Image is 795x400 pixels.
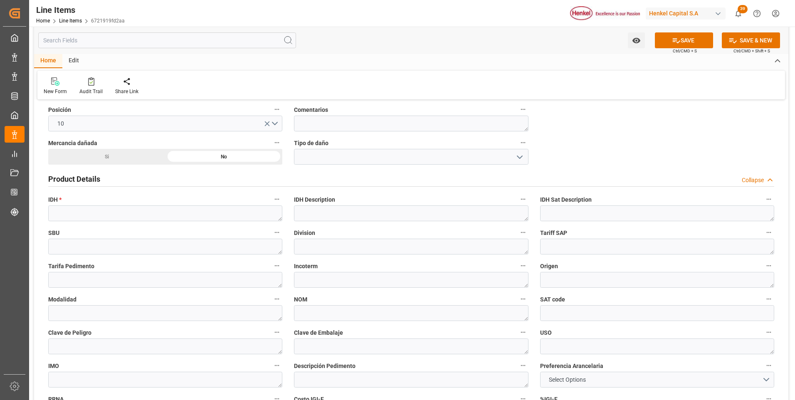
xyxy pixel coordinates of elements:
h2: Product Details [48,173,100,185]
div: Collapse [742,176,764,185]
button: Origen [763,260,774,271]
button: IDH Description [518,194,528,205]
button: Mercancia dañada [272,137,282,148]
div: Line Items [36,4,125,16]
span: Mercancia dañada [48,139,97,148]
button: Division [518,227,528,238]
span: Tariff SAP [540,229,567,237]
button: Modalidad [272,294,282,304]
button: Incoterm [518,260,528,271]
span: Ctrl/CMD + Shift + S [733,48,770,54]
span: IDH [48,195,62,204]
span: IDH Sat Description [540,195,592,204]
button: SAVE [655,32,713,48]
span: Comentarios [294,106,328,114]
button: USO [763,327,774,338]
button: open menu [48,116,282,131]
button: Posición [272,104,282,115]
button: open menu [513,151,525,163]
span: Clave de Peligro [48,328,91,337]
span: Incoterm [294,262,318,271]
span: Division [294,229,315,237]
span: Modalidad [48,295,77,304]
div: Henkel Capital S.A [646,7,726,20]
span: Origen [540,262,558,271]
span: Posición [48,106,71,114]
span: 39 [738,5,748,13]
span: Tarifa Pedimento [48,262,94,271]
span: Ctrl/CMD + S [673,48,697,54]
button: Tipo de daño [518,137,528,148]
a: Line Items [59,18,82,24]
span: SBU [48,229,59,237]
span: Preferencia Arancelaria [540,362,603,370]
button: Clave de Peligro [272,327,282,338]
button: show 39 new notifications [729,4,748,23]
div: Si [48,149,165,165]
button: Henkel Capital S.A [646,5,729,21]
button: open menu [628,32,645,48]
div: No [165,149,283,165]
span: Clave de Embalaje [294,328,343,337]
span: NOM [294,295,307,304]
div: Audit Trail [79,88,103,95]
span: Tipo de daño [294,139,328,148]
button: IMO [272,360,282,371]
input: Search Fields [38,32,296,48]
div: Home [34,54,62,68]
button: Preferencia Arancelaria [763,360,774,371]
span: SAT code [540,295,565,304]
button: Comentarios [518,104,528,115]
button: IDH Sat Description [763,194,774,205]
button: Clave de Embalaje [518,327,528,338]
button: Tarifa Pedimento [272,260,282,271]
button: Descripción Pedimento [518,360,528,371]
button: SAT code [763,294,774,304]
span: Select Options [545,375,590,384]
button: IDH * [272,194,282,205]
span: 10 [53,119,68,128]
a: Home [36,18,50,24]
span: IDH Description [294,195,335,204]
div: Share Link [115,88,138,95]
button: NOM [518,294,528,304]
img: Henkel%20logo.jpg_1689854090.jpg [570,6,640,21]
span: Descripción Pedimento [294,362,356,370]
div: Edit [62,54,85,68]
button: Tariff SAP [763,227,774,238]
button: Help Center [748,4,766,23]
span: IMO [48,362,59,370]
span: USO [540,328,552,337]
button: SBU [272,227,282,238]
button: SAVE & NEW [722,32,780,48]
div: New Form [44,88,67,95]
button: open menu [540,372,774,388]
